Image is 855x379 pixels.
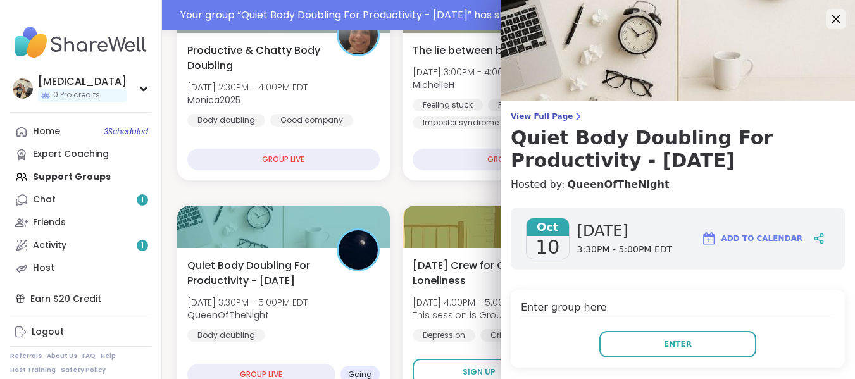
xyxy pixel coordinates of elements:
[33,125,60,138] div: Home
[511,111,845,172] a: View Full PageQuiet Body Doubling For Productivity - [DATE]
[32,326,64,339] div: Logout
[187,81,308,94] span: [DATE] 2:30PM - 4:00PM EDT
[33,194,56,206] div: Chat
[413,296,545,309] span: [DATE] 4:00PM - 5:00PM EDT
[701,231,716,246] img: ShareWell Logomark
[413,116,509,129] div: Imposter syndrome
[511,111,845,121] span: View Full Page
[577,244,673,256] span: 3:30PM - 5:00PM EDT
[187,43,323,73] span: Productive & Chatty Body Doubling
[511,177,845,192] h4: Hosted by:
[47,352,77,361] a: About Us
[53,90,100,101] span: 0 Pro credits
[187,258,323,289] span: Quiet Body Doubling For Productivity - [DATE]
[10,257,151,280] a: Host
[488,99,571,111] div: Finding purpose
[141,195,144,206] span: 1
[10,143,151,166] a: Expert Coaching
[187,149,380,170] div: GROUP LIVE
[101,352,116,361] a: Help
[10,234,151,257] a: Activity1
[10,20,151,65] img: ShareWell Nav Logo
[180,8,847,23] div: Your group “ Quiet Body Doubling For Productivity - [DATE] ” has started. Click here to enter!
[10,321,151,344] a: Logout
[413,43,530,58] span: The lie between beliefs
[527,218,569,236] span: Oct
[33,216,66,229] div: Friends
[599,331,756,357] button: Enter
[10,366,56,375] a: Host Training
[187,94,240,106] b: Monica2025
[10,120,151,143] a: Home3Scheduled
[270,114,353,127] div: Good company
[339,15,378,54] img: Monica2025
[10,287,151,310] div: Earn $20 Credit
[33,262,54,275] div: Host
[339,230,378,270] img: QueenOfTheNight
[413,66,534,78] span: [DATE] 3:00PM - 4:00PM EDT
[413,329,475,342] div: Depression
[463,366,496,378] span: Sign Up
[104,127,148,137] span: 3 Scheduled
[141,240,144,251] span: 1
[33,148,109,161] div: Expert Coaching
[511,127,845,172] h3: Quiet Body Doubling For Productivity - [DATE]
[480,329,518,342] div: Grief
[61,366,106,375] a: Safety Policy
[187,296,308,309] span: [DATE] 3:30PM - 5:00PM EDT
[413,258,548,289] span: [DATE] Crew for Curing Loneliness
[13,78,33,99] img: Makena
[535,236,559,259] span: 10
[413,149,605,170] div: GROUP LIVE
[33,239,66,252] div: Activity
[413,99,483,111] div: Feeling stuck
[721,233,802,244] span: Add to Calendar
[187,329,265,342] div: Body doubling
[10,352,42,361] a: Referrals
[38,75,127,89] div: [MEDICAL_DATA]
[10,211,151,234] a: Friends
[664,339,692,350] span: Enter
[413,78,454,91] b: MichelleH
[413,309,545,321] span: This session is Group-hosted
[577,221,673,241] span: [DATE]
[521,300,835,318] h4: Enter group here
[10,189,151,211] a: Chat1
[567,177,669,192] a: QueenOfTheNight
[187,309,269,321] b: QueenOfTheNight
[696,223,808,254] button: Add to Calendar
[187,114,265,127] div: Body doubling
[82,352,96,361] a: FAQ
